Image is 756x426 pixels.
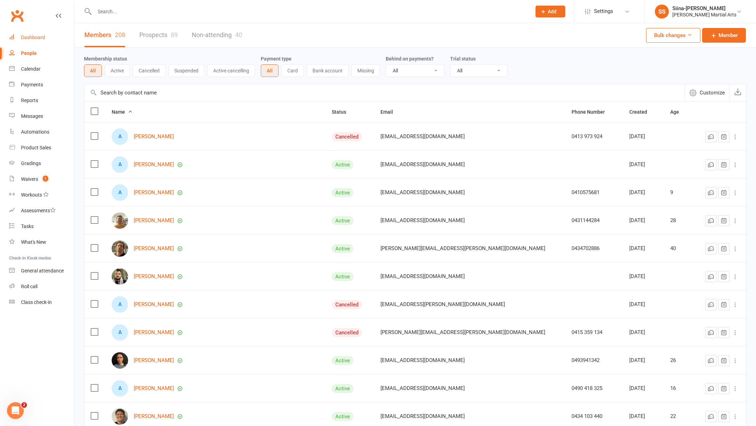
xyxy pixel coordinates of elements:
[112,184,128,201] div: A
[84,64,102,77] button: All
[672,12,736,18] div: [PERSON_NAME] Martial Arts
[332,272,353,281] div: Active
[380,354,465,367] span: [EMAIL_ADDRESS][DOMAIN_NAME]
[670,246,689,251] div: 40
[84,23,125,47] a: Members208
[450,56,476,62] label: Trial status
[134,274,174,279] a: [PERSON_NAME]
[9,61,74,77] a: Calendar
[9,45,74,61] a: People
[332,328,362,337] div: Cancelled
[21,50,37,56] div: People
[380,108,401,116] button: Email
[261,64,279,77] button: All
[9,187,74,203] a: Workouts
[629,190,658,196] div: [DATE]
[21,35,45,40] div: Dashboard
[21,208,56,213] div: Assessments
[134,162,174,168] a: [PERSON_NAME]
[134,246,174,251] a: [PERSON_NAME]
[192,23,242,47] a: Non-attending40
[9,203,74,219] a: Assessments
[380,298,505,311] span: [EMAIL_ADDRESS][PERSON_NAME][DOMAIN_NAME]
[572,246,617,251] div: 0434702886
[380,410,465,423] span: [EMAIL_ADDRESS][DOMAIN_NAME]
[700,88,725,97] span: Customize
[670,190,689,196] div: 9
[9,171,74,187] a: Waivers 1
[629,357,658,363] div: [DATE]
[380,382,465,395] span: [EMAIL_ADDRESS][DOMAIN_NAME]
[572,190,617,196] div: 0410575681
[9,279,74,294] a: Roll call
[670,108,687,116] button: Age
[629,134,658,140] div: [DATE]
[21,66,41,72] div: Calendar
[8,7,26,24] a: Clubworx
[21,402,27,408] span: 2
[134,301,174,307] a: [PERSON_NAME]
[380,158,465,171] span: [EMAIL_ADDRESS][DOMAIN_NAME]
[261,56,292,62] label: Payment type
[112,380,128,397] div: A
[655,5,669,19] div: SS
[332,412,353,421] div: Active
[105,64,130,77] button: Active
[115,31,125,38] div: 208
[646,28,700,43] button: Bulk changes
[332,384,353,393] div: Active
[9,30,74,45] a: Dashboard
[629,108,655,116] button: Created
[112,108,133,116] button: Name
[702,28,746,43] a: Member
[21,145,51,150] div: Product Sales
[281,64,304,77] button: Card
[134,413,174,419] a: [PERSON_NAME]
[380,326,545,339] span: [PERSON_NAME][EMAIL_ADDRESS][PERSON_NAME][DOMAIN_NAME]
[670,385,689,391] div: 16
[380,214,465,227] span: [EMAIL_ADDRESS][DOMAIN_NAME]
[9,77,74,93] a: Payments
[84,84,685,101] input: Search by contact name
[134,190,174,196] a: [PERSON_NAME]
[629,218,658,223] div: [DATE]
[629,109,655,115] span: Created
[21,239,46,245] div: What's New
[332,356,353,365] div: Active
[380,186,465,199] span: [EMAIL_ADDRESS][DOMAIN_NAME]
[9,294,74,310] a: Class kiosk mode
[572,108,612,116] button: Phone Number
[21,192,42,198] div: Workouts
[9,124,74,140] a: Automations
[670,218,689,223] div: 28
[572,329,617,335] div: 0415 359 134
[380,242,545,255] span: [PERSON_NAME][EMAIL_ADDRESS][PERSON_NAME][DOMAIN_NAME]
[134,134,174,140] a: [PERSON_NAME]
[207,64,255,77] button: Active cancelling
[9,93,74,108] a: Reports
[332,108,354,116] button: Status
[719,31,738,40] span: Member
[21,223,34,229] div: Tasks
[332,109,354,115] span: Status
[9,219,74,234] a: Tasks
[112,296,128,313] div: A
[21,161,41,166] div: Gradings
[572,134,617,140] div: 0413 973 924
[112,109,133,115] span: Name
[112,324,128,341] div: A
[307,64,349,77] button: Bank account
[572,357,617,363] div: 0493941342
[92,7,526,16] input: Search...
[134,385,174,391] a: [PERSON_NAME]
[548,9,556,14] span: Add
[380,270,465,283] span: [EMAIL_ADDRESS][DOMAIN_NAME]
[332,300,362,309] div: Cancelled
[139,23,178,47] a: Prospects89
[7,402,24,419] iframe: Intercom live chat
[9,156,74,171] a: Gradings
[171,31,178,38] div: 89
[133,64,166,77] button: Cancelled
[9,140,74,156] a: Product Sales
[21,284,37,289] div: Roll call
